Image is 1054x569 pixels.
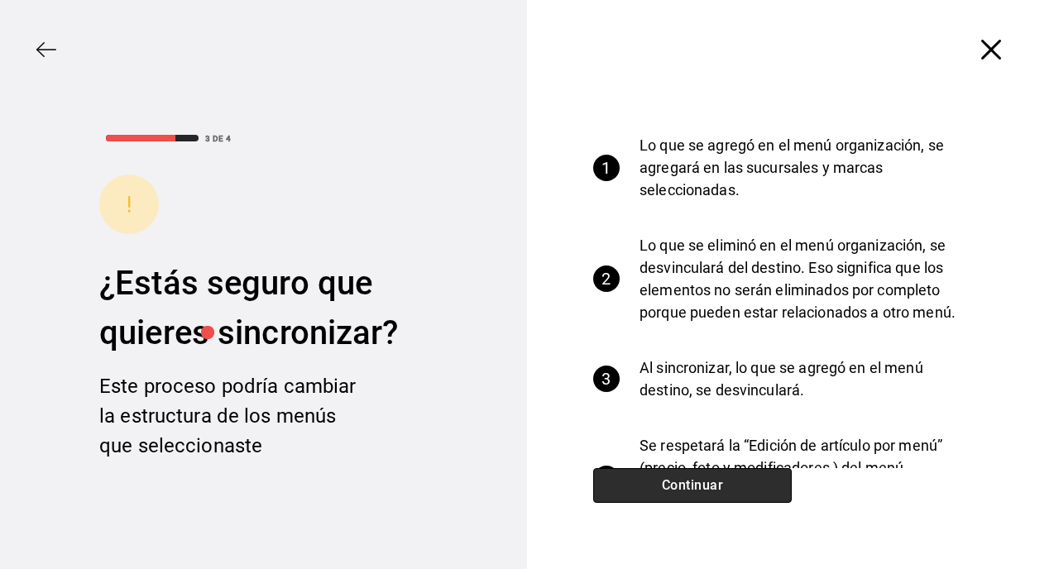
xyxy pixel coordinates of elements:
div: 3 DE 4 [205,132,231,145]
p: Lo que se eliminó en el menú organización, se desvinculará del destino. Eso significa que los ele... [640,234,975,323]
div: 3 [593,366,620,392]
p: Al sincronizar, lo que se agregó en el menú destino, se desvinculará. [640,356,975,401]
div: ¿Estás seguro que quieres sincronizar? [99,259,428,358]
div: Este proceso podría cambiar la estructura de los menús que seleccionaste [99,371,364,461]
p: Se respetará la “Edición de artículo por menú” (precio, foto y modificadores ) del menú organizac... [640,434,975,524]
div: 2 [593,265,620,292]
button: Continuar [593,468,792,503]
p: Lo que se agregó en el menú organización, se agregará en las sucursales y marcas seleccionadas. [640,134,975,201]
div: 1 [593,155,620,181]
div: 4 [593,466,620,492]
